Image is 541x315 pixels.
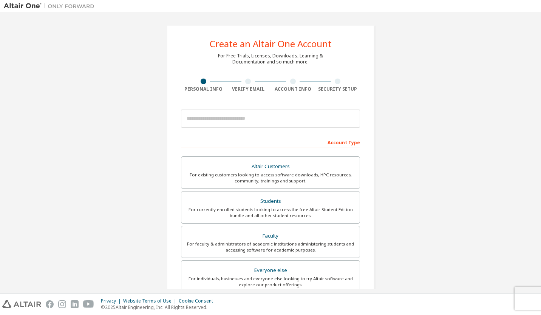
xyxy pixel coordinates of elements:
[2,300,41,308] img: altair_logo.svg
[101,298,123,304] div: Privacy
[101,304,218,310] p: © 2025 Altair Engineering, Inc. All Rights Reserved.
[315,86,360,92] div: Security Setup
[179,298,218,304] div: Cookie Consent
[123,298,179,304] div: Website Terms of Use
[46,300,54,308] img: facebook.svg
[58,300,66,308] img: instagram.svg
[4,2,98,10] img: Altair One
[71,300,79,308] img: linkedin.svg
[181,86,226,92] div: Personal Info
[186,265,355,276] div: Everyone else
[186,196,355,207] div: Students
[186,241,355,253] div: For faculty & administrators of academic institutions administering students and accessing softwa...
[83,300,94,308] img: youtube.svg
[186,207,355,219] div: For currently enrolled students looking to access the free Altair Student Edition bundle and all ...
[186,172,355,184] div: For existing customers looking to access software downloads, HPC resources, community, trainings ...
[218,53,323,65] div: For Free Trials, Licenses, Downloads, Learning & Documentation and so much more.
[186,276,355,288] div: For individuals, businesses and everyone else looking to try Altair software and explore our prod...
[270,86,315,92] div: Account Info
[181,136,360,148] div: Account Type
[210,39,332,48] div: Create an Altair One Account
[186,231,355,241] div: Faculty
[186,161,355,172] div: Altair Customers
[226,86,271,92] div: Verify Email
